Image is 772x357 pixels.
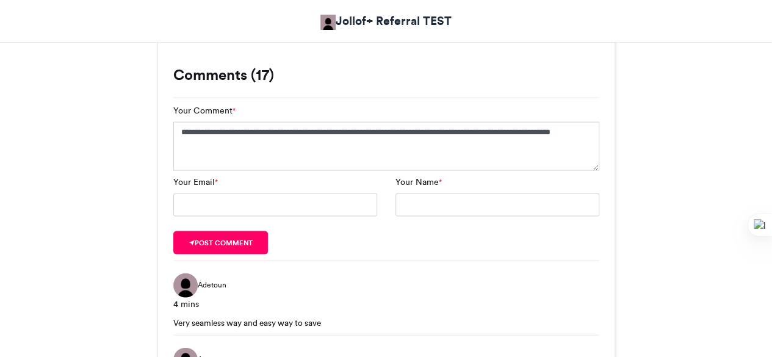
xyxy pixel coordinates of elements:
label: Your Comment [173,104,236,117]
img: Adetoun [173,273,198,298]
h3: Comments (17) [173,68,599,82]
label: Your Name [395,176,442,189]
span: Adetoun [198,279,226,290]
a: Jollof+ Referral TEST [320,12,452,30]
div: 4 mins [173,298,599,311]
div: Very seamless way and easy way to save [173,317,599,329]
button: Post comment [173,231,269,254]
img: Jollof+ Referral TEST [320,15,336,30]
label: Your Email [173,176,218,189]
